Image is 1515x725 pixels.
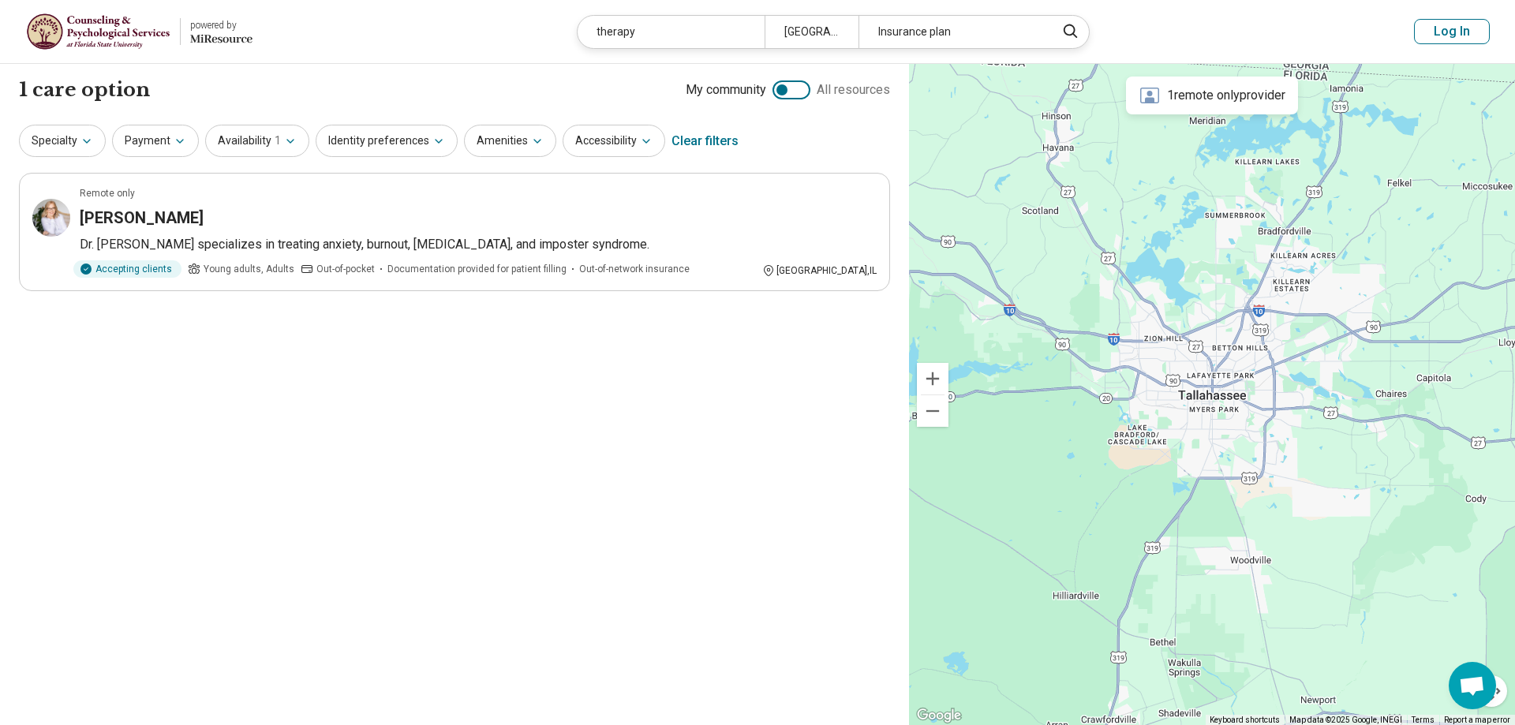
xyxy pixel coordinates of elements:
[858,16,1046,48] div: Insurance plan
[765,16,858,48] div: [GEOGRAPHIC_DATA], [GEOGRAPHIC_DATA]
[578,16,765,48] div: therapy
[26,13,170,50] img: Florida State University
[387,262,567,276] span: Documentation provided for patient filling
[1444,716,1510,724] a: Report a map error
[80,235,877,254] p: Dr. [PERSON_NAME] specializes in treating anxiety, burnout, [MEDICAL_DATA], and imposter syndrome.
[917,395,948,427] button: Zoom out
[563,125,665,157] button: Accessibility
[25,13,252,50] a: Florida State Universitypowered by
[1412,716,1435,724] a: Terms (opens in new tab)
[204,262,294,276] span: Young adults, Adults
[205,125,309,157] button: Availability1
[1289,716,1402,724] span: Map data ©2025 Google, INEGI
[762,263,877,278] div: [GEOGRAPHIC_DATA] , IL
[190,18,252,32] div: powered by
[464,125,556,157] button: Amenities
[80,186,135,200] p: Remote only
[1449,662,1496,709] div: Open chat
[73,260,181,278] div: Accepting clients
[1126,77,1298,114] div: 1 remote only provider
[579,262,690,276] span: Out-of-network insurance
[817,80,890,99] span: All resources
[1414,19,1490,44] button: Log In
[316,125,458,157] button: Identity preferences
[80,207,204,229] h3: [PERSON_NAME]
[316,262,375,276] span: Out-of-pocket
[686,80,766,99] span: My community
[917,363,948,394] button: Zoom in
[19,77,150,103] h1: 1 care option
[275,133,281,149] span: 1
[19,125,106,157] button: Specialty
[112,125,199,157] button: Payment
[671,122,739,160] div: Clear filters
